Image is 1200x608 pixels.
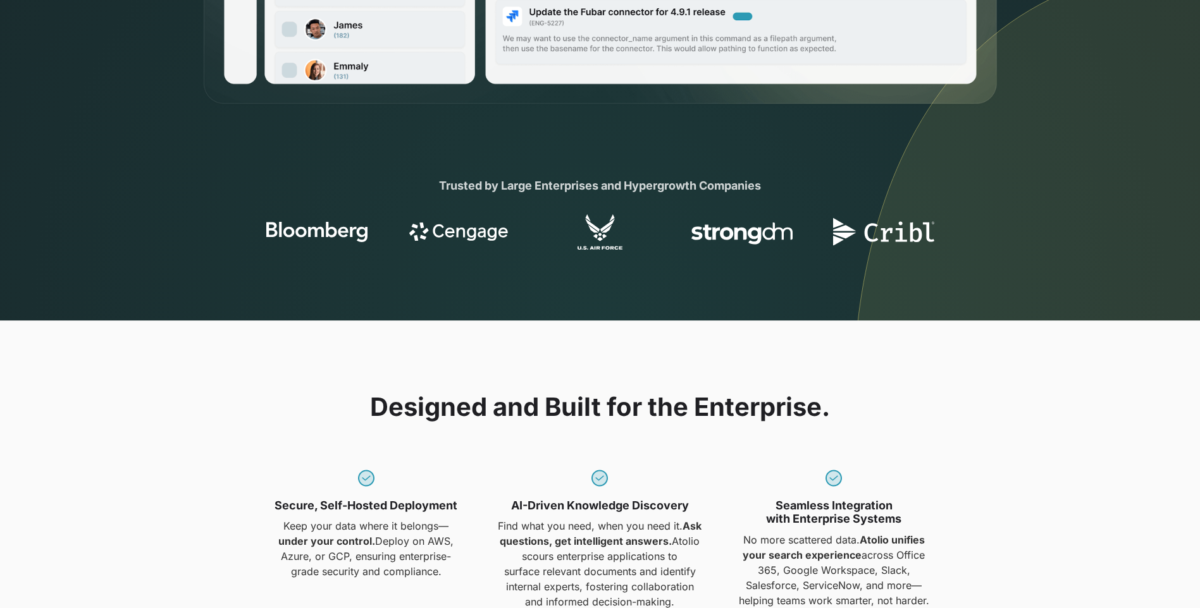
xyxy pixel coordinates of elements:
[257,518,476,579] p: Keep your data where it belongs— Deploy on AWS, Azure, or GCP, ensuring enterprise-grade security...
[275,499,457,512] strong: Secure, Self-Hosted Deployment
[766,499,901,526] strong: Seamless Integration with Enterprise Systems
[724,532,943,608] p: No more scattered data. across Office 365, Google Workspace, Slack, Salesforce, ServiceNow, and m...
[550,214,651,250] img: logo
[370,392,830,422] h2: Designed and Built for the Enterprise.
[833,214,934,250] img: logo
[511,499,689,512] strong: AI-Driven Knowledge Discovery
[278,535,375,547] strong: under your control.
[408,214,509,250] img: logo
[691,216,793,251] img: logo
[266,214,368,250] img: logo
[357,177,843,194] div: Trusted by Large Enterprises and Hypergrowth Companies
